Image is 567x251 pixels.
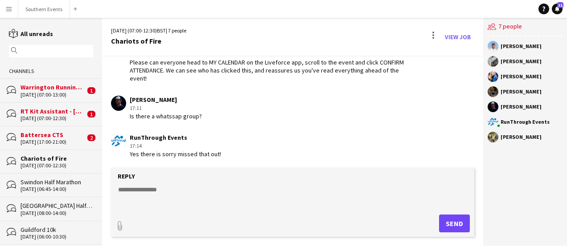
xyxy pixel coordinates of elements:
span: 1 [87,111,95,117]
div: RT Kit Assistant - [GEOGRAPHIC_DATA] [21,107,85,115]
div: [DATE] (17:00-21:00) [21,139,85,145]
span: 31 [557,2,563,8]
div: [PERSON_NAME] [501,74,542,79]
div: [DATE] (06:45-14:00) [21,186,93,192]
div: Warrington Running Festival [21,83,85,91]
div: Chariots of Fire [21,154,93,162]
div: [PERSON_NAME] [501,134,542,140]
div: Swindon Half Marathon [21,178,93,186]
div: 17:11 [130,104,202,112]
div: 17:14 [130,142,221,150]
a: View Job [441,30,474,44]
button: Southern Events [18,0,70,18]
div: RunThrough Events [130,134,221,142]
div: 7 people [488,18,563,36]
div: [PERSON_NAME] [501,104,542,109]
div: [DATE] (07:00-12:30) | 7 people [111,27,186,35]
button: Send [439,215,470,232]
div: [DATE] (06:00-10:30) [21,234,93,240]
span: 2 [87,134,95,141]
div: Please can everyone head to MY CALENDAR on the Liveforce app, scroll to the event and click CONFI... [130,58,416,83]
div: Battersea CTS [21,131,85,139]
div: [DATE] (07:00-12:30) [21,162,93,169]
a: All unreads [9,30,53,38]
div: [PERSON_NAME] [501,44,542,49]
a: 31 [552,4,563,14]
div: [DATE] (07:00-12:30) [21,115,85,121]
div: Guildford 10k [21,226,93,234]
div: [PERSON_NAME] [501,89,542,94]
div: [PERSON_NAME] [130,96,202,104]
div: RunThrough Events [501,119,550,125]
div: Yes there is sorry missed that out! [URL][DOMAIN_NAME] [130,150,221,174]
label: Reply [118,172,135,180]
div: [DATE] (08:00-14:00) [21,210,93,216]
div: Is there a whatssap group? [130,112,202,120]
div: [GEOGRAPHIC_DATA] Half Marathon [21,202,93,210]
div: [PERSON_NAME] [501,59,542,64]
div: Chariots of Fire [111,37,186,45]
span: 1 [87,87,95,94]
span: BST [157,27,166,34]
div: [DATE] (07:00-13:00) [21,92,85,98]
